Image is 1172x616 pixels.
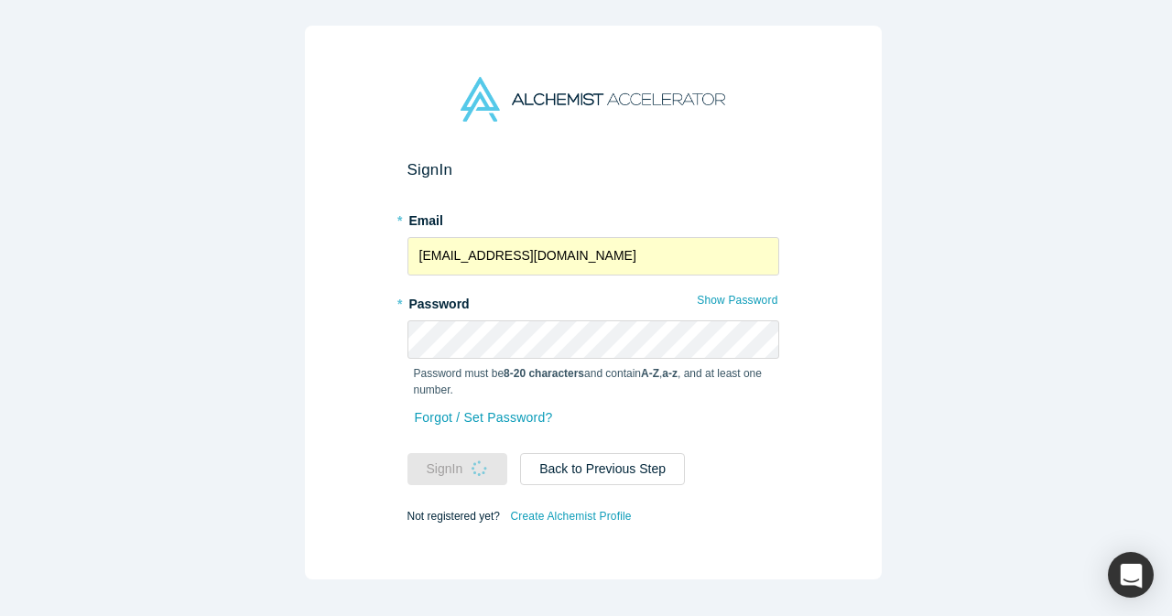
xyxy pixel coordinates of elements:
button: SignIn [407,453,508,485]
h2: Sign In [407,160,779,179]
strong: 8-20 characters [504,367,584,380]
a: Forgot / Set Password? [414,402,554,434]
a: Create Alchemist Profile [509,504,632,528]
span: Not registered yet? [407,509,500,522]
p: Password must be and contain , , and at least one number. [414,365,773,398]
img: Alchemist Accelerator Logo [461,77,724,122]
button: Show Password [696,288,778,312]
button: Back to Previous Step [520,453,685,485]
strong: a-z [662,367,678,380]
label: Password [407,288,779,314]
strong: A-Z [641,367,659,380]
label: Email [407,205,779,231]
